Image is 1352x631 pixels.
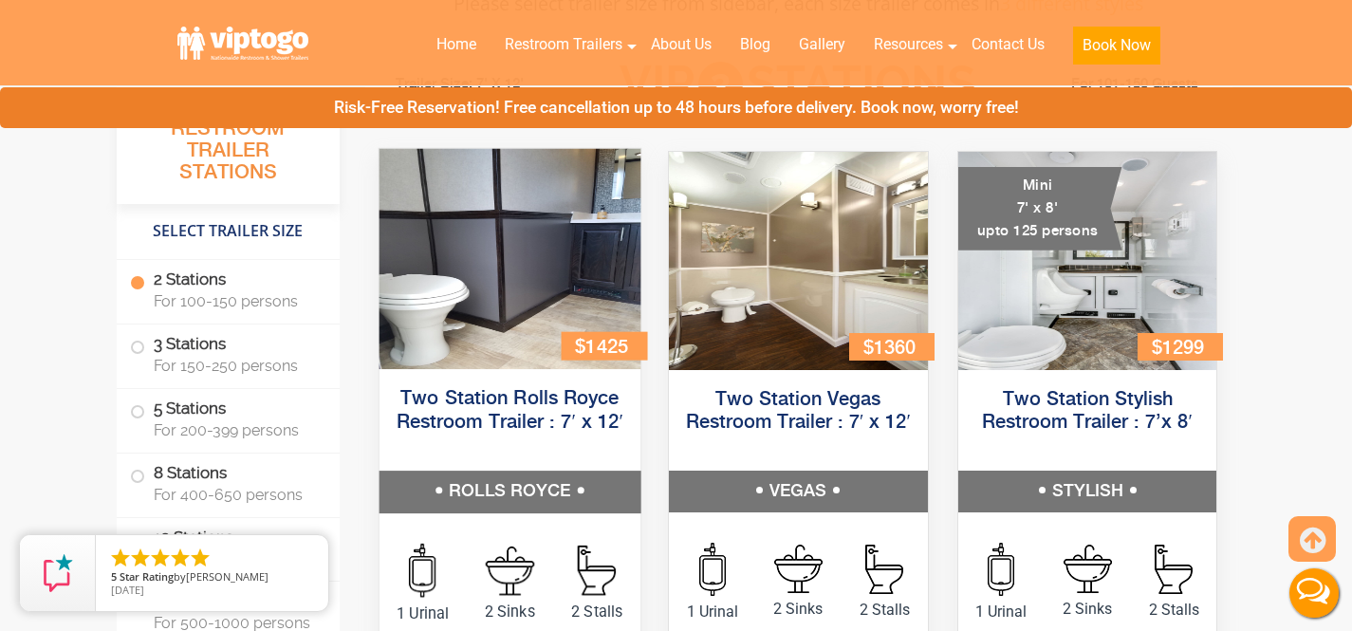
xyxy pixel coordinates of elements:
[130,260,326,319] label: 2 Stations
[958,152,1217,370] img: A mini restroom trailer with two separate stations and separate doors for males and females
[109,547,132,569] li: 
[154,357,317,375] span: For 150-250 persons
[860,24,957,65] a: Resources
[669,601,755,623] span: 1 Urinal
[755,598,842,621] span: 2 Sinks
[189,547,212,569] li: 
[1276,555,1352,631] button: Live Chat
[466,600,553,622] span: 2 Sinks
[561,331,647,359] div: $1425
[154,486,317,504] span: For 400-650 persons
[130,325,326,383] label: 3 Stations
[130,454,326,512] label: 8 Stations
[1138,333,1223,361] div: $1299
[409,544,435,598] img: an icon of urinal
[111,571,313,585] span: by
[637,24,726,65] a: About Us
[111,583,144,597] span: [DATE]
[1131,599,1217,622] span: 2 Stalls
[117,90,340,204] h3: All Portable Restroom Trailer Stations
[577,546,615,596] img: an icon of Stall
[422,24,491,65] a: Home
[988,543,1014,596] img: an icon of urinal
[491,24,637,65] a: Restroom Trailers
[1045,598,1131,621] span: 2 Sinks
[699,543,726,596] img: an icon of urinal
[669,152,928,370] img: Side view of two station restroom trailer with separate doors for males and females
[849,333,935,361] div: $1360
[865,545,903,594] img: an icon of Stall
[379,149,639,369] img: Side view of two station restroom trailer with separate doors for males and females
[129,547,152,569] li: 
[726,24,785,65] a: Blog
[1059,24,1175,76] a: Book Now
[553,600,640,622] span: 2 Stalls
[379,471,639,512] h5: ROLLS ROYCE
[785,24,860,65] a: Gallery
[686,390,911,433] a: Two Station Vegas Restroom Trailer : 7′ x 12′
[154,421,317,439] span: For 200-399 persons
[130,518,326,577] label: 10 Stations
[982,390,1192,433] a: Two Station Stylish Restroom Trailer : 7’x 8′
[957,24,1059,65] a: Contact Us
[186,569,269,584] span: [PERSON_NAME]
[669,471,928,512] h5: VEGAS
[1064,545,1112,593] img: an icon of sink
[169,547,192,569] li: 
[149,547,172,569] li: 
[379,602,466,624] span: 1 Urinal
[39,554,77,592] img: Review Rating
[485,546,534,595] img: an icon of sink
[111,569,117,584] span: 5
[774,545,823,593] img: an icon of sink
[154,292,317,310] span: For 100-150 persons
[958,167,1122,251] div: Mini 7' x 8' upto 125 persons
[1155,545,1193,594] img: an icon of Stall
[958,601,1045,623] span: 1 Urinal
[120,569,174,584] span: Star Rating
[958,471,1217,512] h5: STYLISH
[1073,27,1160,65] button: Book Now
[130,389,326,448] label: 5 Stations
[842,599,928,622] span: 2 Stalls
[117,213,340,250] h4: Select Trailer Size
[396,389,622,432] a: Two Station Rolls Royce Restroom Trailer : 7′ x 12′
